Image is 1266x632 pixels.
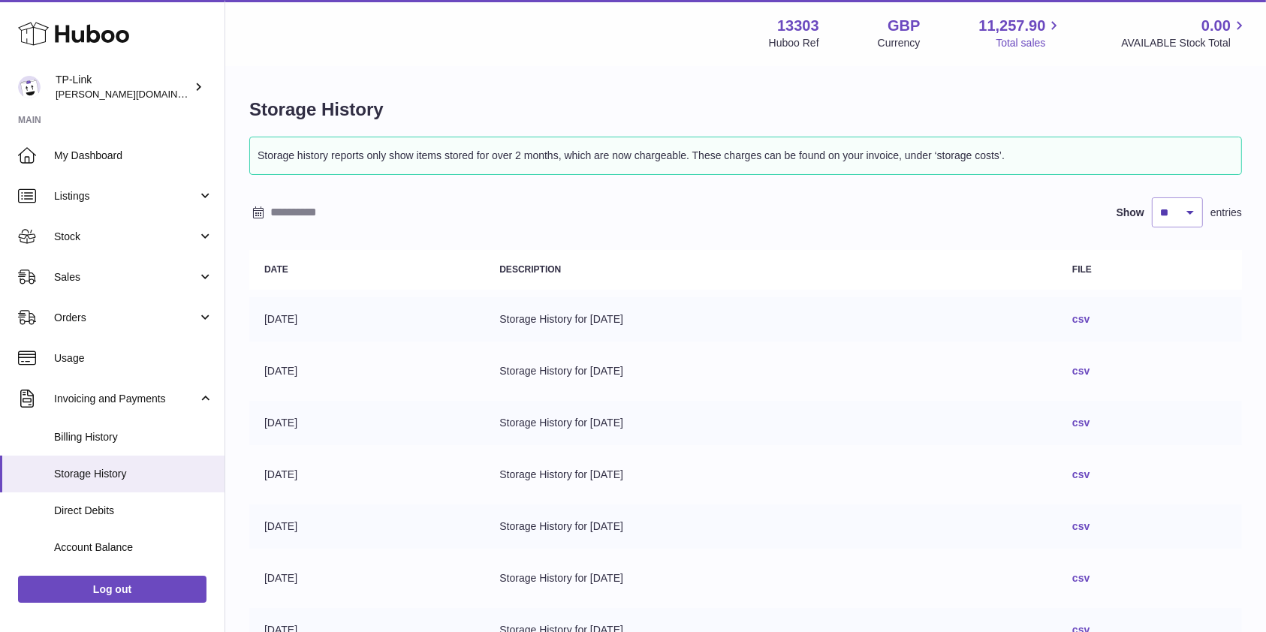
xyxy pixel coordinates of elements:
td: [DATE] [249,297,484,342]
span: My Dashboard [54,149,213,163]
strong: File [1072,264,1092,275]
span: 0.00 [1201,16,1231,36]
img: susie.li@tp-link.com [18,76,41,98]
td: Storage History for [DATE] [484,401,1057,445]
td: [DATE] [249,453,484,497]
h1: Storage History [249,98,1242,122]
a: Log out [18,576,206,603]
span: Direct Debits [54,504,213,518]
td: [DATE] [249,556,484,600]
strong: GBP [888,16,920,36]
span: 11,257.90 [978,16,1045,36]
span: Sales [54,270,197,284]
td: Storage History for [DATE] [484,349,1057,393]
a: csv [1072,520,1090,532]
a: csv [1072,468,1090,480]
span: [PERSON_NAME][DOMAIN_NAME][EMAIL_ADDRESS][DOMAIN_NAME] [56,88,379,100]
div: Huboo Ref [769,36,819,50]
td: Storage History for [DATE] [484,504,1057,549]
a: 0.00 AVAILABLE Stock Total [1121,16,1248,50]
div: TP-Link [56,73,191,101]
span: entries [1210,206,1242,220]
a: csv [1072,313,1090,325]
span: Invoicing and Payments [54,392,197,406]
strong: Date [264,264,288,275]
a: 11,257.90 Total sales [978,16,1063,50]
td: [DATE] [249,401,484,445]
span: Billing History [54,430,213,444]
span: Account Balance [54,540,213,555]
div: Currency [878,36,921,50]
label: Show [1117,206,1144,220]
td: [DATE] [249,504,484,549]
span: Storage History [54,467,213,481]
strong: Description [499,264,561,275]
a: csv [1072,417,1090,429]
span: AVAILABLE Stock Total [1121,36,1248,50]
td: [DATE] [249,349,484,393]
span: Total sales [996,36,1063,50]
td: Storage History for [DATE] [484,297,1057,342]
a: csv [1072,572,1090,584]
span: Usage [54,351,213,366]
strong: 13303 [777,16,819,36]
span: Orders [54,311,197,325]
span: Stock [54,230,197,244]
a: csv [1072,365,1090,377]
p: Storage history reports only show items stored for over 2 months, which are now chargeable. These... [258,145,1234,167]
td: Storage History for [DATE] [484,556,1057,600]
td: Storage History for [DATE] [484,453,1057,497]
span: Listings [54,189,197,203]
